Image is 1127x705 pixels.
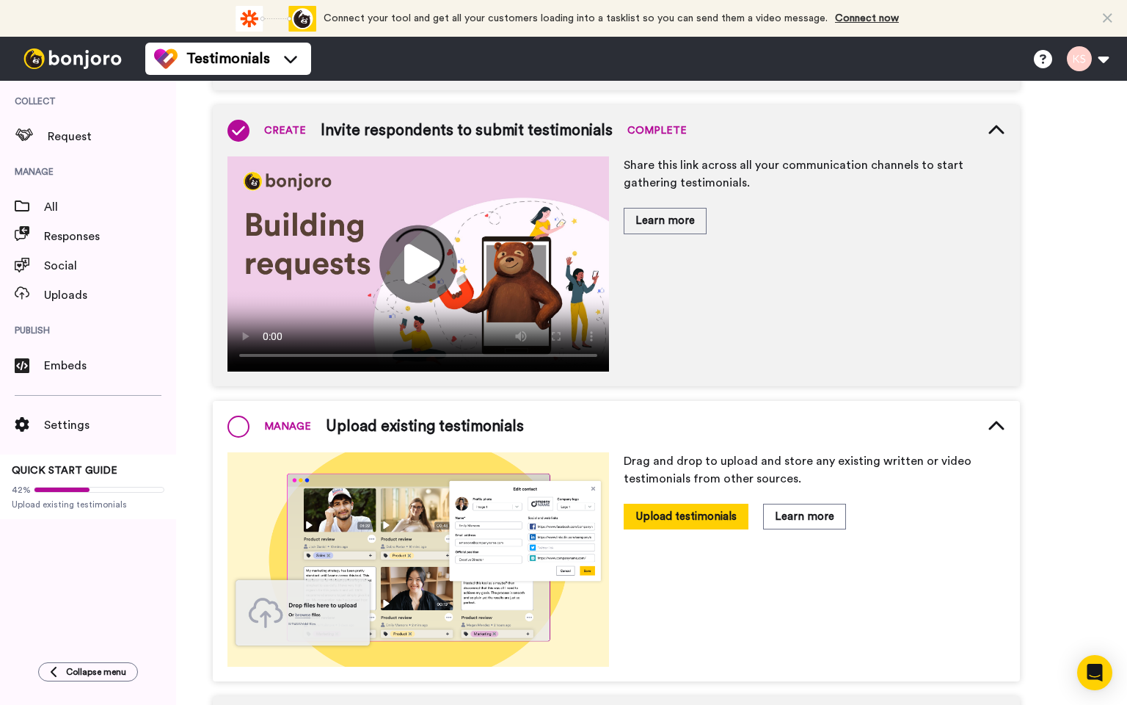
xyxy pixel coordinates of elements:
span: Upload existing testimonials [326,416,524,438]
button: Upload testimonials [624,504,748,529]
span: Settings [44,416,176,434]
img: tm-color.svg [154,47,178,70]
span: Social [44,257,176,275]
span: QUICK START GUIDE [12,466,117,476]
button: Collapse menu [38,662,138,681]
span: Collapse menu [66,666,126,678]
span: COMPLETE [627,123,687,138]
img: 4a9e73a18bff383a38bab373c66e12b8.png [227,452,609,668]
span: Connect your tool and get all your customers loading into a tasklist so you can send them a video... [324,13,828,23]
p: Share this link across all your communication channels to start gathering testimonials. [624,156,1005,192]
span: CREATE [264,123,306,138]
span: Testimonials [186,48,270,69]
div: animation [236,6,316,32]
span: 42% [12,484,31,496]
span: Invite respondents to submit testimonials [321,120,613,142]
span: MANAGE [264,419,311,434]
span: Upload existing testimonials [12,499,164,510]
button: Learn more [763,504,846,529]
div: Open Intercom Messenger [1077,655,1112,690]
span: All [44,198,176,216]
button: Learn more [624,208,707,234]
img: bj-logo-header-white.svg [18,48,128,69]
span: Responses [44,228,176,245]
span: Uploads [44,286,176,304]
p: Drag and drop to upload and store any existing written or video testimonials from other sources. [624,452,1005,488]
a: Connect now [835,13,899,23]
span: Embeds [44,357,176,375]
span: Request [48,128,176,145]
